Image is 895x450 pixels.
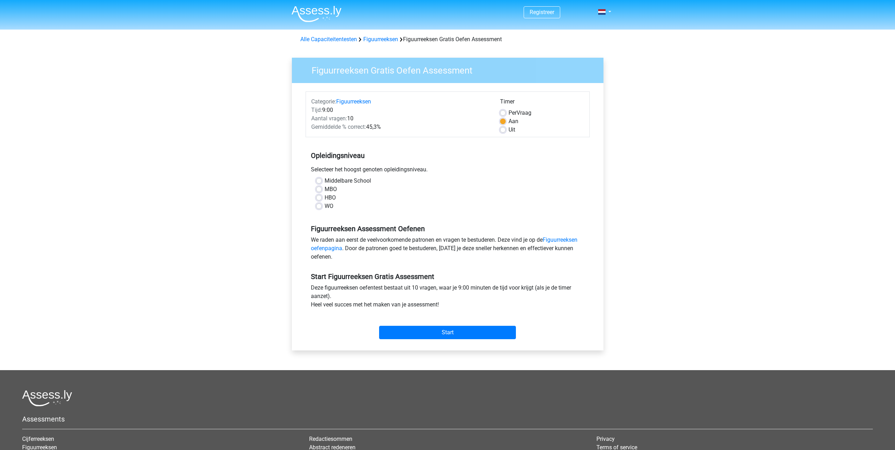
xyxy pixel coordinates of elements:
[311,115,347,122] span: Aantal vragen:
[596,436,615,442] a: Privacy
[311,224,584,233] h5: Figuurreeksen Assessment Oefenen
[292,6,341,22] img: Assessly
[306,123,495,131] div: 45,3%
[306,106,495,114] div: 9:00
[306,114,495,123] div: 10
[22,436,54,442] a: Cijferreeksen
[325,202,333,210] label: WO
[325,185,337,194] label: MBO
[379,326,516,339] input: Start
[311,148,584,163] h5: Opleidingsniveau
[311,272,584,281] h5: Start Figuurreeksen Gratis Assessment
[530,9,554,15] a: Registreer
[298,35,598,44] div: Figuurreeksen Gratis Oefen Assessment
[311,123,366,130] span: Gemiddelde % correct:
[300,36,357,43] a: Alle Capaciteitentesten
[363,36,398,43] a: Figuurreeksen
[22,415,873,423] h5: Assessments
[22,390,72,406] img: Assessly logo
[500,97,584,109] div: Timer
[509,109,517,116] span: Per
[311,98,336,105] span: Categorie:
[303,62,598,76] h3: Figuurreeksen Gratis Oefen Assessment
[306,165,590,177] div: Selecteer het hoogst genoten opleidingsniveau.
[336,98,371,105] a: Figuurreeksen
[311,107,322,113] span: Tijd:
[325,194,336,202] label: HBO
[509,117,518,126] label: Aan
[325,177,371,185] label: Middelbare School
[509,126,515,134] label: Uit
[306,236,590,264] div: We raden aan eerst de veelvoorkomende patronen en vragen te bestuderen. Deze vind je op de . Door...
[306,284,590,312] div: Deze figuurreeksen oefentest bestaat uit 10 vragen, waar je 9:00 minuten de tijd voor krijgt (als...
[309,436,352,442] a: Redactiesommen
[509,109,531,117] label: Vraag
